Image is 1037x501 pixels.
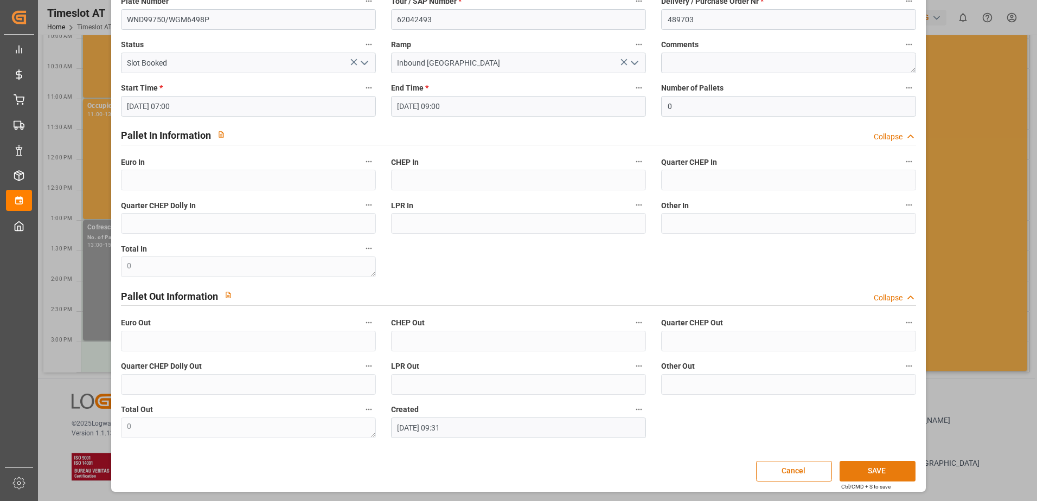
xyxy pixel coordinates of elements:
[902,37,916,52] button: Comments
[121,82,163,94] span: Start Time
[391,418,646,438] input: DD.MM.YYYY HH:MM
[391,200,413,211] span: LPR In
[211,124,232,145] button: View description
[121,157,145,168] span: Euro In
[362,316,376,330] button: Euro Out
[661,200,689,211] span: Other In
[391,317,425,329] span: CHEP Out
[391,82,428,94] span: End Time
[362,359,376,373] button: Quarter CHEP Dolly Out
[841,483,891,491] div: Ctrl/CMD + S to save
[362,241,376,255] button: Total In
[121,53,376,73] input: Type to search/select
[121,96,376,117] input: DD.MM.YYYY HH:MM
[632,155,646,169] button: CHEP In
[902,81,916,95] button: Number of Pallets
[121,404,153,415] span: Total Out
[632,359,646,373] button: LPR Out
[874,292,902,304] div: Collapse
[121,200,196,211] span: Quarter CHEP Dolly In
[632,402,646,416] button: Created
[840,461,916,481] button: SAVE
[355,55,372,72] button: open menu
[391,361,419,372] span: LPR Out
[362,37,376,52] button: Status
[362,198,376,212] button: Quarter CHEP Dolly In
[121,418,376,438] textarea: 0
[362,81,376,95] button: Start Time *
[756,461,832,481] button: Cancel
[121,361,202,372] span: Quarter CHEP Dolly Out
[632,81,646,95] button: End Time *
[902,198,916,212] button: Other In
[661,317,723,329] span: Quarter CHEP Out
[391,96,646,117] input: DD.MM.YYYY HH:MM
[362,155,376,169] button: Euro In
[121,256,376,277] textarea: 0
[391,53,646,73] input: Type to search/select
[661,361,695,372] span: Other Out
[626,55,642,72] button: open menu
[902,155,916,169] button: Quarter CHEP In
[121,243,147,255] span: Total In
[391,157,419,168] span: CHEP In
[902,359,916,373] button: Other Out
[391,39,411,50] span: Ramp
[391,404,419,415] span: Created
[661,82,724,94] span: Number of Pallets
[632,198,646,212] button: LPR In
[632,316,646,330] button: CHEP Out
[218,285,239,305] button: View description
[874,131,902,143] div: Collapse
[661,39,699,50] span: Comments
[362,402,376,416] button: Total Out
[121,317,151,329] span: Euro Out
[661,157,717,168] span: Quarter CHEP In
[632,37,646,52] button: Ramp
[121,39,144,50] span: Status
[121,289,218,304] h2: Pallet Out Information
[902,316,916,330] button: Quarter CHEP Out
[121,128,211,143] h2: Pallet In Information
